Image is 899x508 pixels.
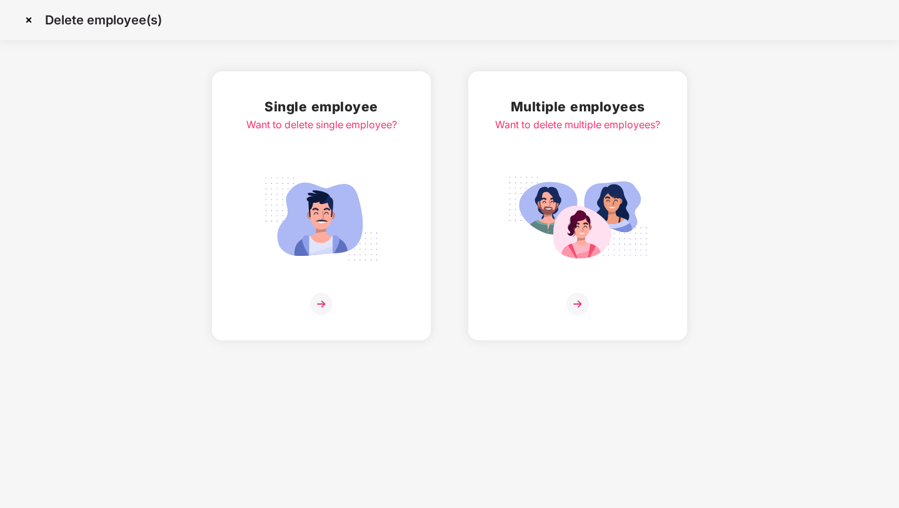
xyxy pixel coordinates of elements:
[45,13,162,28] p: Delete employee(s)
[251,170,391,268] img: svg+xml;base64,PHN2ZyB4bWxucz0iaHR0cDovL3d3dy53My5vcmcvMjAwMC9zdmciIGlkPSJTaW5nbGVfZW1wbG95ZWUiIH...
[246,117,397,133] div: Want to delete single employee?
[495,117,660,133] div: Want to delete multiple employees?
[508,170,648,268] img: svg+xml;base64,PHN2ZyB4bWxucz0iaHR0cDovL3d3dy53My5vcmcvMjAwMC9zdmciIGlkPSJNdWx0aXBsZV9lbXBsb3llZS...
[19,10,39,30] img: svg+xml;base64,PHN2ZyBpZD0iQ3Jvc3MtMzJ4MzIiIHhtbG5zPSJodHRwOi8vd3d3LnczLm9yZy8yMDAwL3N2ZyIgd2lkdG...
[495,96,660,117] h2: Multiple employees
[310,293,333,315] img: svg+xml;base64,PHN2ZyB4bWxucz0iaHR0cDovL3d3dy53My5vcmcvMjAwMC9zdmciIHdpZHRoPSIzNiIgaGVpZ2h0PSIzNi...
[246,96,397,117] h2: Single employee
[566,293,589,315] img: svg+xml;base64,PHN2ZyB4bWxucz0iaHR0cDovL3d3dy53My5vcmcvMjAwMC9zdmciIHdpZHRoPSIzNiIgaGVpZ2h0PSIzNi...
